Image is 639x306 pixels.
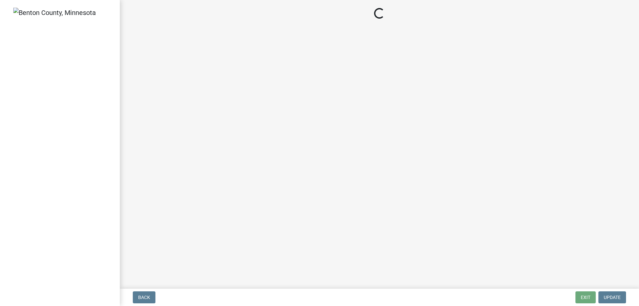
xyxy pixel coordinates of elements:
[138,295,150,300] span: Back
[133,291,155,303] button: Back
[13,8,96,18] img: Benton County, Minnesota
[604,295,621,300] span: Update
[575,291,596,303] button: Exit
[598,291,626,303] button: Update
